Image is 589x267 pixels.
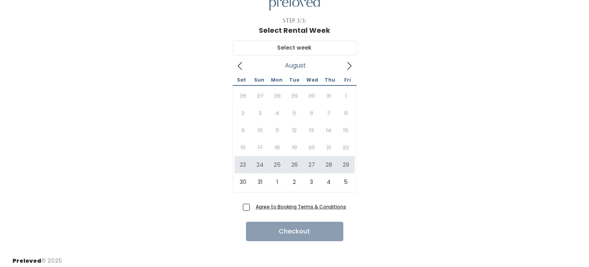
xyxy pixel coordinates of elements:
[303,173,320,190] span: September 3, 2025
[286,173,303,190] span: September 2, 2025
[268,78,285,82] span: Mon
[338,173,355,190] span: September 5, 2025
[12,251,62,265] div: © 2025
[321,78,339,82] span: Thu
[233,78,250,82] span: Sat
[283,17,306,25] div: Step 3/3:
[338,156,355,173] span: August 29, 2025
[269,156,286,173] span: August 25, 2025
[320,156,338,173] span: August 28, 2025
[259,27,330,34] h1: Select Rental Week
[246,222,343,241] button: Checkout
[12,257,41,265] span: Preloved
[250,78,268,82] span: Sun
[252,156,269,173] span: August 24, 2025
[286,78,303,82] span: Tue
[303,78,321,82] span: Wed
[339,78,356,82] span: Fri
[286,156,303,173] span: August 26, 2025
[285,64,306,67] span: August
[256,203,346,210] a: Agree to Booking Terms & Conditions
[303,156,320,173] span: August 27, 2025
[235,156,252,173] span: August 23, 2025
[252,173,269,190] span: August 31, 2025
[320,173,338,190] span: September 4, 2025
[233,41,357,55] input: Select week
[235,173,252,190] span: August 30, 2025
[269,173,286,190] span: September 1, 2025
